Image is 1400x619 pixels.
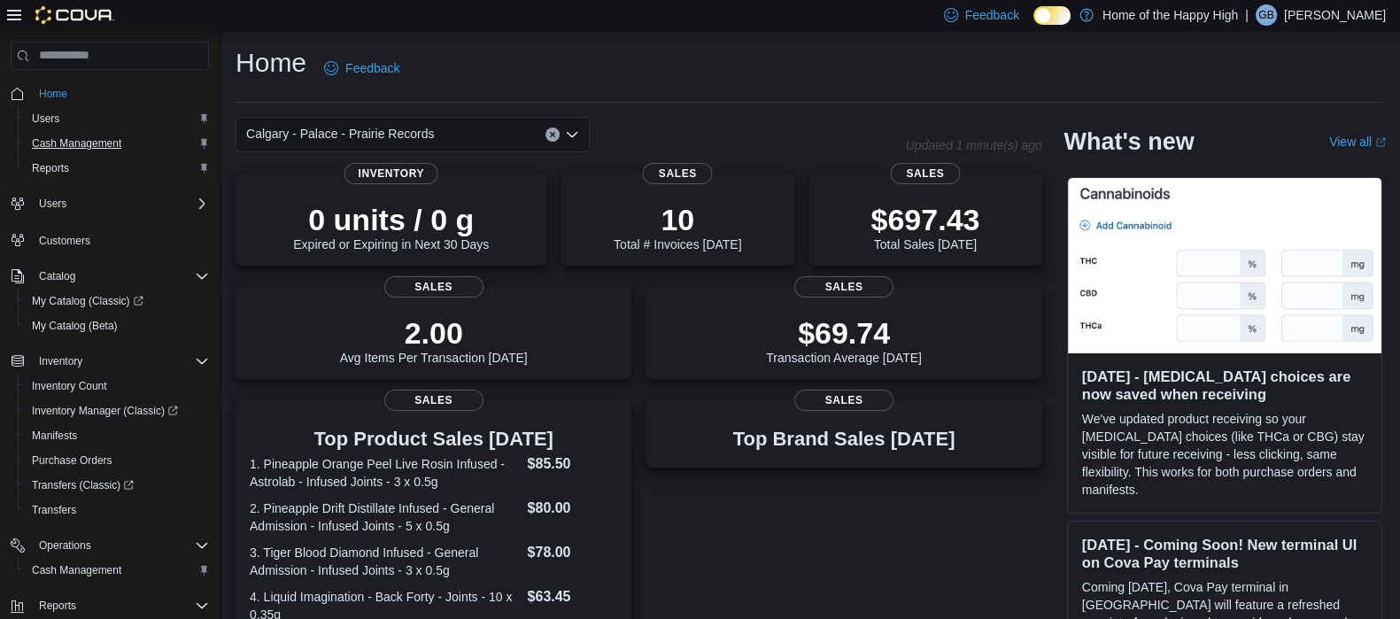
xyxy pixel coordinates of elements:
[25,290,209,312] span: My Catalog (Classic)
[25,375,114,397] a: Inventory Count
[32,193,209,214] span: Users
[1033,6,1071,25] input: Dark Mode
[250,429,617,450] h3: Top Product Sales [DATE]
[250,455,521,491] dt: 1. Pineapple Orange Peel Live Rosin Infused - Astrolab - Infused Joints - 3 x 0.5g
[18,289,216,313] a: My Catalog (Classic)
[1256,4,1277,26] div: Gray Bonato
[794,390,893,411] span: Sales
[32,351,89,372] button: Inventory
[39,599,76,613] span: Reports
[906,138,1042,152] p: Updated 1 minute(s) ago
[4,227,216,252] button: Customers
[18,106,216,131] button: Users
[32,266,209,287] span: Catalog
[528,453,618,475] dd: $85.50
[1375,137,1386,148] svg: External link
[18,558,216,583] button: Cash Management
[25,133,209,154] span: Cash Management
[25,560,128,581] a: Cash Management
[18,473,216,498] a: Transfers (Classic)
[25,499,83,521] a: Transfers
[1082,410,1367,499] p: We've updated product receiving so your [MEDICAL_DATA] choices (like THCa or CBG) stay visible fo...
[344,163,438,184] span: Inventory
[236,45,306,81] h1: Home
[870,202,979,237] p: $697.43
[1284,4,1386,26] p: [PERSON_NAME]
[35,6,114,24] img: Cova
[25,400,209,422] span: Inventory Manager (Classic)
[614,202,741,237] p: 10
[32,230,97,251] a: Customers
[565,128,579,142] button: Open list of options
[25,315,209,337] span: My Catalog (Beta)
[766,315,922,351] p: $69.74
[18,374,216,398] button: Inventory Count
[384,276,483,298] span: Sales
[293,202,489,237] p: 0 units / 0 g
[870,202,979,251] div: Total Sales [DATE]
[25,475,209,496] span: Transfers (Classic)
[18,131,216,156] button: Cash Management
[25,108,209,129] span: Users
[32,503,76,517] span: Transfers
[293,202,489,251] div: Expired or Expiring in Next 30 Days
[250,499,521,535] dt: 2. Pineapple Drift Distillate Infused - General Admission - Infused Joints - 5 x 0.5g
[1329,135,1386,149] a: View allExternal link
[246,123,434,144] span: Calgary - Palace - Prairie Records
[1082,368,1367,403] h3: [DATE] - [MEDICAL_DATA] choices are now saved when receiving
[4,81,216,106] button: Home
[890,163,960,184] span: Sales
[528,542,618,563] dd: $78.00
[25,400,185,422] a: Inventory Manager (Classic)
[39,87,67,101] span: Home
[345,59,399,77] span: Feedback
[340,315,528,365] div: Avg Items Per Transaction [DATE]
[25,158,209,179] span: Reports
[32,535,98,556] button: Operations
[25,290,151,312] a: My Catalog (Classic)
[25,560,209,581] span: Cash Management
[39,234,90,248] span: Customers
[545,128,560,142] button: Clear input
[32,379,107,393] span: Inventory Count
[384,390,483,411] span: Sales
[32,294,143,308] span: My Catalog (Classic)
[766,315,922,365] div: Transaction Average [DATE]
[32,82,209,104] span: Home
[25,108,66,129] a: Users
[25,425,84,446] a: Manifests
[4,264,216,289] button: Catalog
[528,498,618,519] dd: $80.00
[18,313,216,338] button: My Catalog (Beta)
[18,423,216,448] button: Manifests
[250,544,521,579] dt: 3. Tiger Blood Diamond Infused - General Admission - Infused Joints - 3 x 0.5g
[965,6,1019,24] span: Feedback
[25,475,141,496] a: Transfers (Classic)
[4,191,216,216] button: Users
[1064,128,1194,156] h2: What's new
[1033,25,1034,26] span: Dark Mode
[1245,4,1249,26] p: |
[32,112,59,126] span: Users
[32,563,121,577] span: Cash Management
[25,133,128,154] a: Cash Management
[733,429,955,450] h3: Top Brand Sales [DATE]
[25,158,76,179] a: Reports
[39,354,82,368] span: Inventory
[32,351,209,372] span: Inventory
[4,349,216,374] button: Inventory
[317,50,406,86] a: Feedback
[32,136,121,151] span: Cash Management
[1082,536,1367,571] h3: [DATE] - Coming Soon! New terminal UI on Cova Pay terminals
[39,269,75,283] span: Catalog
[32,228,209,251] span: Customers
[340,315,528,351] p: 2.00
[32,193,73,214] button: Users
[25,450,209,471] span: Purchase Orders
[32,83,74,104] a: Home
[39,197,66,211] span: Users
[25,315,125,337] a: My Catalog (Beta)
[18,398,216,423] a: Inventory Manager (Classic)
[528,586,618,607] dd: $63.45
[25,425,209,446] span: Manifests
